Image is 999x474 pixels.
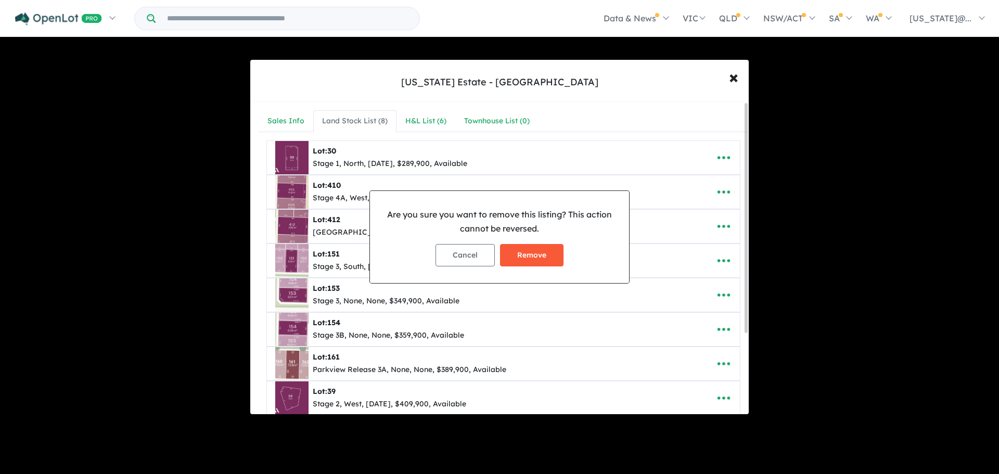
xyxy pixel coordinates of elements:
input: Try estate name, suburb, builder or developer [158,7,417,30]
button: Cancel [436,244,495,266]
span: [US_STATE]@... [910,13,971,23]
p: Are you sure you want to remove this listing? This action cannot be reversed. [378,208,621,236]
img: Openlot PRO Logo White [15,12,102,25]
button: Remove [500,244,563,266]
